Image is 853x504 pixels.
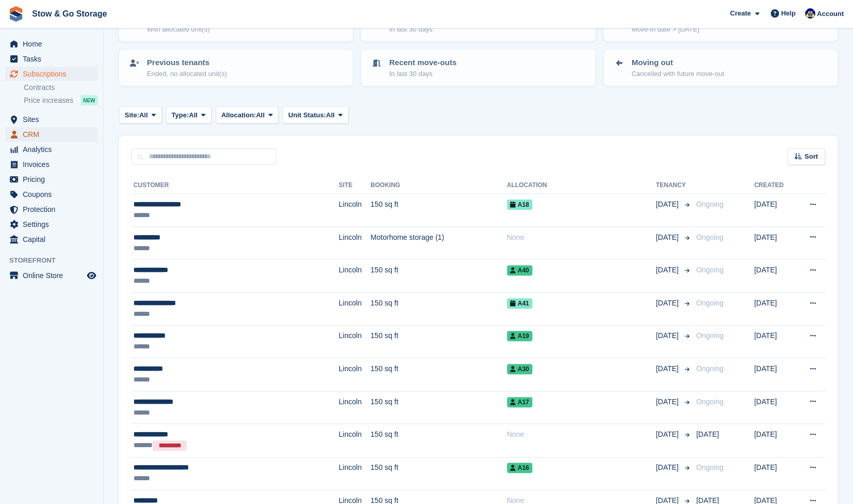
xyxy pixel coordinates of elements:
[339,259,371,293] td: Lincoln
[754,325,795,358] td: [DATE]
[817,9,844,19] span: Account
[24,95,98,106] a: Price increases NEW
[696,200,724,208] span: Ongoing
[389,24,451,35] p: In last 30 days
[5,187,98,202] a: menu
[166,106,212,124] button: Type: All
[23,142,85,157] span: Analytics
[507,364,532,374] span: A30
[696,299,724,307] span: Ongoing
[5,37,98,51] a: menu
[23,172,85,187] span: Pricing
[23,67,85,81] span: Subscriptions
[23,127,85,142] span: CRM
[172,110,189,120] span: Type:
[656,199,681,210] span: [DATE]
[339,292,371,325] td: Lincoln
[23,157,85,172] span: Invoices
[23,202,85,217] span: Protection
[656,462,681,473] span: [DATE]
[370,226,506,259] td: Motorhome storage (1)
[754,358,795,391] td: [DATE]
[507,232,656,243] div: None
[5,232,98,247] a: menu
[339,358,371,391] td: Lincoln
[339,226,371,259] td: Lincoln
[656,298,681,309] span: [DATE]
[656,429,681,440] span: [DATE]
[696,364,724,373] span: Ongoing
[5,127,98,142] a: menu
[696,398,724,406] span: Ongoing
[507,177,656,194] th: Allocation
[370,194,506,227] td: 150 sq ft
[507,200,532,210] span: A18
[605,51,836,85] a: Moving out Cancelled with future move-out
[339,424,371,457] td: Lincoln
[5,217,98,232] a: menu
[24,83,98,93] a: Contracts
[256,110,265,120] span: All
[23,52,85,66] span: Tasks
[120,51,352,85] a: Previous tenants Ended, no allocated unit(s)
[8,6,24,22] img: stora-icon-8386f47178a22dfd0bd8f6a31ec36ba5ce8667c1dd55bd0f319d3a0aa187defe.svg
[5,202,98,217] a: menu
[216,106,279,124] button: Allocation: All
[288,110,326,120] span: Unit Status:
[754,226,795,259] td: [DATE]
[5,52,98,66] a: menu
[23,187,85,202] span: Coupons
[370,325,506,358] td: 150 sq ft
[507,265,532,276] span: A40
[370,424,506,457] td: 150 sq ft
[9,255,103,266] span: Storefront
[339,391,371,424] td: Lincoln
[754,391,795,424] td: [DATE]
[23,37,85,51] span: Home
[23,268,85,283] span: Online Store
[754,457,795,490] td: [DATE]
[656,232,681,243] span: [DATE]
[696,463,724,471] span: Ongoing
[221,110,256,120] span: Allocation:
[119,106,162,124] button: Site: All
[370,177,506,194] th: Booking
[339,325,371,358] td: Lincoln
[781,8,796,19] span: Help
[754,194,795,227] td: [DATE]
[5,157,98,172] a: menu
[507,331,532,341] span: A19
[696,331,724,340] span: Ongoing
[696,233,724,241] span: Ongoing
[370,391,506,424] td: 150 sq ft
[370,358,506,391] td: 150 sq ft
[507,429,656,440] div: None
[656,363,681,374] span: [DATE]
[147,57,227,69] p: Previous tenants
[147,24,209,35] p: With allocated unit(s)
[5,172,98,187] a: menu
[389,57,456,69] p: Recent move-outs
[139,110,148,120] span: All
[326,110,335,120] span: All
[656,265,681,276] span: [DATE]
[362,51,594,85] a: Recent move-outs In last 30 days
[23,232,85,247] span: Capital
[696,430,719,438] span: [DATE]
[632,69,724,79] p: Cancelled with future move-out
[339,194,371,227] td: Lincoln
[754,292,795,325] td: [DATE]
[147,69,227,79] p: Ended, no allocated unit(s)
[81,95,98,105] div: NEW
[507,298,532,309] span: A41
[389,69,456,79] p: In last 30 days
[189,110,198,120] span: All
[370,457,506,490] td: 150 sq ft
[804,151,818,162] span: Sort
[754,177,795,194] th: Created
[85,269,98,282] a: Preview store
[656,177,692,194] th: Tenancy
[131,177,339,194] th: Customer
[696,266,724,274] span: Ongoing
[28,5,111,22] a: Stow & Go Storage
